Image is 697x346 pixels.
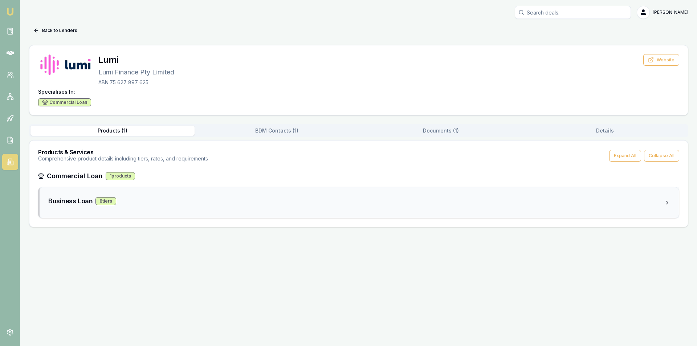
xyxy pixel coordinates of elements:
[106,172,135,180] div: 1 products
[98,67,174,77] p: Lumi Finance Pty Limited
[6,7,15,16] img: emu-icon-u.png
[523,126,687,136] button: Details
[47,171,103,181] h3: Commercial Loan
[30,126,195,136] button: Products ( 1 )
[38,98,91,106] div: Commercial Loan
[653,9,688,15] span: [PERSON_NAME]
[29,25,82,36] button: Back to Lenders
[515,6,631,19] input: Search deals
[195,126,359,136] button: BDM Contacts ( 1 )
[95,197,116,205] div: 8 tier s
[98,79,174,86] p: ABN: 75 627 897 625
[643,54,679,66] button: Website
[48,196,93,206] h3: Business Loan
[359,126,523,136] button: Documents ( 1 )
[38,155,208,162] p: Comprehensive product details including tiers, rates, and requirements
[38,54,93,76] img: Lumi logo
[609,150,641,162] button: Expand All
[644,150,679,162] button: Collapse All
[98,54,174,66] h3: Lumi
[38,149,208,155] h3: Products & Services
[38,88,679,95] h4: Specialises In:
